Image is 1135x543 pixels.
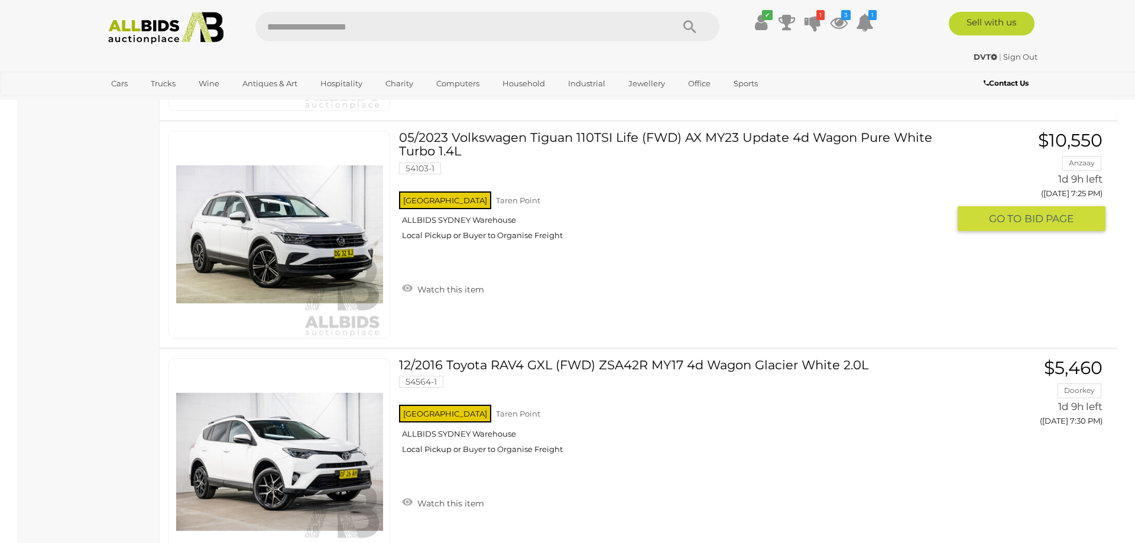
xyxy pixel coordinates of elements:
img: Allbids.com.au [102,12,230,44]
a: 3 [830,12,848,33]
span: BID PAGE [1024,212,1074,226]
a: $5,460 Doorkey 1d 9h left ([DATE] 7:30 PM) [967,358,1105,432]
img: 54103-1a_ex.jpg [176,131,383,338]
a: Jewellery [621,74,673,93]
i: 3 [841,10,851,20]
i: 1 [816,10,825,20]
a: ✔ [752,12,770,33]
a: Industrial [560,74,613,93]
a: Charity [378,74,421,93]
span: Watch this item [414,284,484,295]
button: GO TOBID PAGE [958,206,1105,232]
a: $10,550 Anzaay 1d 9h left ([DATE] 7:25 PM) GO TOBID PAGE [967,131,1105,232]
strong: DVT [974,52,997,61]
a: Sports [726,74,766,93]
a: Antiques & Art [235,74,305,93]
a: Wine [191,74,227,93]
a: Hospitality [313,74,370,93]
span: GO TO [989,212,1024,226]
a: Sign Out [1003,52,1037,61]
span: | [999,52,1001,61]
a: Watch this item [399,493,487,511]
a: 1 [856,12,874,33]
span: $10,550 [1038,129,1102,151]
i: 1 [868,10,877,20]
a: 12/2016 Toyota RAV4 GXL (FWD) ZSA42R MY17 4d Wagon Glacier White 2.0L 54564-1 [GEOGRAPHIC_DATA] T... [408,358,949,463]
span: $5,460 [1044,357,1102,379]
a: Cars [103,74,135,93]
a: Household [495,74,553,93]
button: Search [660,12,719,41]
a: 05/2023 Volkswagen Tiguan 110TSI Life (FWD) AX MY23 Update 4d Wagon Pure White Turbo 1.4L 54103-1... [408,131,949,249]
a: Trucks [143,74,183,93]
a: Office [680,74,718,93]
a: Watch this item [399,279,487,297]
b: Contact Us [984,79,1029,87]
a: DVT [974,52,999,61]
span: Watch this item [414,498,484,509]
a: [GEOGRAPHIC_DATA] [103,93,203,113]
a: Computers [429,74,487,93]
a: 1 [804,12,822,33]
a: Contact Us [984,77,1032,90]
i: ✔ [762,10,773,20]
a: Sell with us [949,12,1035,35]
